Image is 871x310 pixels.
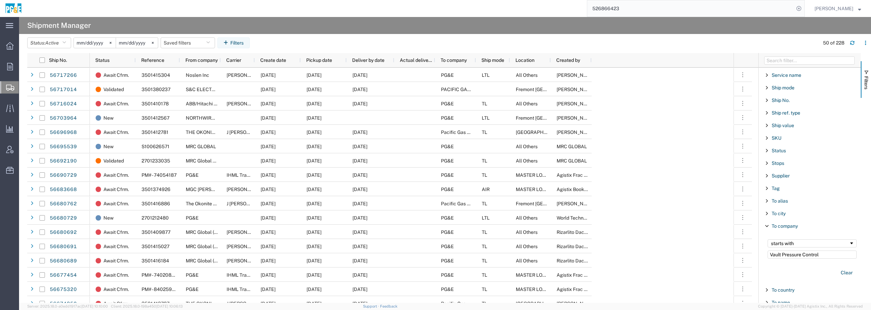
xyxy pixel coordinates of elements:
span: MASTER LOCATION [516,187,560,192]
span: PG&E [441,229,454,235]
span: 09/03/2025 [307,187,322,192]
span: MASTER LOCATION [516,272,560,278]
span: TL [482,229,487,235]
span: Await Cfrm. [103,239,129,254]
span: 09/03/2025 [352,229,367,235]
span: 09/11/2025 [352,101,367,106]
span: Agistix Frac Tank [557,287,594,292]
span: 3501412567 [142,115,169,121]
span: LTL [482,215,490,221]
span: MRC Global (McJunkin Corp) [186,229,266,235]
span: All Others [516,258,538,263]
span: 09/05/2025 [352,301,367,306]
span: 09/02/2025 [307,201,322,206]
a: 56680762 [49,199,77,209]
span: Active [45,40,59,46]
span: PG&E [186,287,199,292]
a: 56692190 [49,156,77,167]
span: 3501410178 [142,101,169,106]
span: Tag [772,186,780,191]
span: 3501416886 [142,201,170,206]
span: 2701233035 [142,158,170,163]
span: 09/02/2025 [261,172,276,178]
span: 08/30/2025 [261,258,276,263]
span: TL [482,201,487,206]
a: 56716024 [49,99,77,109]
span: New [103,139,114,154]
span: To company [441,57,467,63]
button: Filters [217,37,250,48]
a: 56690729 [49,170,77,181]
span: Mario Castellanos [557,301,595,306]
span: Await Cfrm. [103,125,129,139]
button: Status:Active [27,37,71,48]
span: 09/08/2025 [352,144,367,149]
span: To alias [772,198,788,204]
span: Ship ref. type [772,110,800,116]
span: 09/04/2025 [307,72,322,78]
span: 3501416184 [142,258,169,263]
span: Reference [141,57,164,63]
span: TL [482,272,487,278]
span: Fremont DC [516,201,584,206]
div: starts with [771,241,849,246]
span: 09/03/2025 [307,115,322,121]
span: Await Cfrm. [103,268,129,282]
span: 09/09/2025 [352,215,367,221]
span: PG&E [441,101,454,106]
span: Ship value [772,123,794,128]
a: 56680729 [49,213,77,224]
a: 56677454 [49,270,77,281]
span: C.H. Robinson [227,229,265,235]
span: PG&E [441,158,454,163]
img: logo [5,3,22,14]
a: 56696968 [49,127,77,138]
span: 08/30/2025 [261,215,276,221]
span: SKU [772,135,782,141]
span: The Okonite Company [186,201,234,206]
span: MRC GLOBAL [557,158,587,163]
span: J Valles Trucking [227,301,289,306]
span: 09/03/2025 [352,287,367,292]
span: C.H. Robinson [227,258,265,263]
span: J Valles Trucking [227,130,289,135]
span: 09/04/2025 [261,72,276,78]
span: TL [482,244,487,249]
h4: Shipment Manager [27,17,91,34]
span: S100626571 [142,144,169,149]
span: 09/03/2025 [307,158,322,163]
span: All Others [516,244,538,249]
a: 56680692 [49,227,77,238]
span: 09/02/2025 [261,144,276,149]
span: 3501374926 [142,187,170,192]
span: ABB/Hitachi Energy [186,101,229,106]
div: Filtering operator [768,239,857,247]
span: 08/29/2025 [261,272,276,278]
span: Service name [772,72,801,78]
span: C.H. Robinson [227,244,265,249]
span: Agistix Frac Tank [557,172,594,178]
span: Created by [556,57,580,63]
span: PG&E [441,115,454,121]
span: 08/29/2025 [261,287,276,292]
span: Ship No. [49,57,67,63]
a: 56674850 [49,298,77,309]
span: 09/02/2025 [307,258,322,263]
span: Validated [103,82,124,97]
span: All Others [516,158,538,163]
span: From company [185,57,218,63]
span: PG&E [441,272,454,278]
span: MRC Global 10172 [186,158,225,163]
a: 56703964 [49,113,77,124]
span: MGC Moser-Glaser [186,187,236,192]
span: Pacific Gas and Electric [441,301,493,306]
span: Validated [103,154,124,168]
span: Agistix Booking [557,187,591,192]
span: MRC Global (McJunkin Corp) [186,258,266,263]
span: Create date [260,57,286,63]
button: Saved filters [161,37,215,48]
span: Mario Castellanos [557,130,595,135]
span: 09/02/2025 [307,301,322,306]
span: PG&E [441,172,454,178]
span: MASTER LOCATION [516,172,560,178]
